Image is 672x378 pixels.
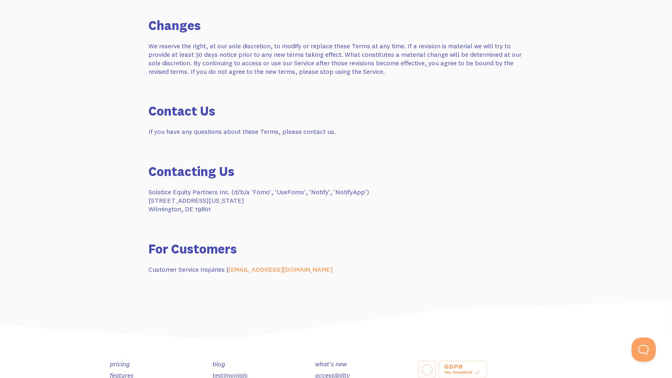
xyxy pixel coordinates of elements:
p: We reserve the right, at our sole discretion, to modify or replace these Terms at any time. If a ... [148,42,524,75]
h2: For Customers [148,243,524,256]
p: Customer Service Inquiries | [148,265,524,274]
h2: Changes [148,19,524,32]
h2: Contacting Us [148,165,524,178]
a: blog [213,360,225,368]
p: If you have any questions about these Terms, please contact us. [148,127,524,136]
a: pricing [110,360,130,368]
a: [EMAIL_ADDRESS][DOMAIN_NAME] [228,265,333,273]
a: what's new [315,360,347,368]
p: Solstice Equity Partners Inc. (d/b/a 'Fomo', 'UseFomo', 'Notify', 'NotifyApp') [STREET_ADDRESS][U... [148,188,524,213]
iframe: Help Scout Beacon - Open [631,337,656,362]
h2: Contact Us [148,105,524,118]
div: Yes, Compliant [444,369,481,376]
div: GDPR [444,364,481,369]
